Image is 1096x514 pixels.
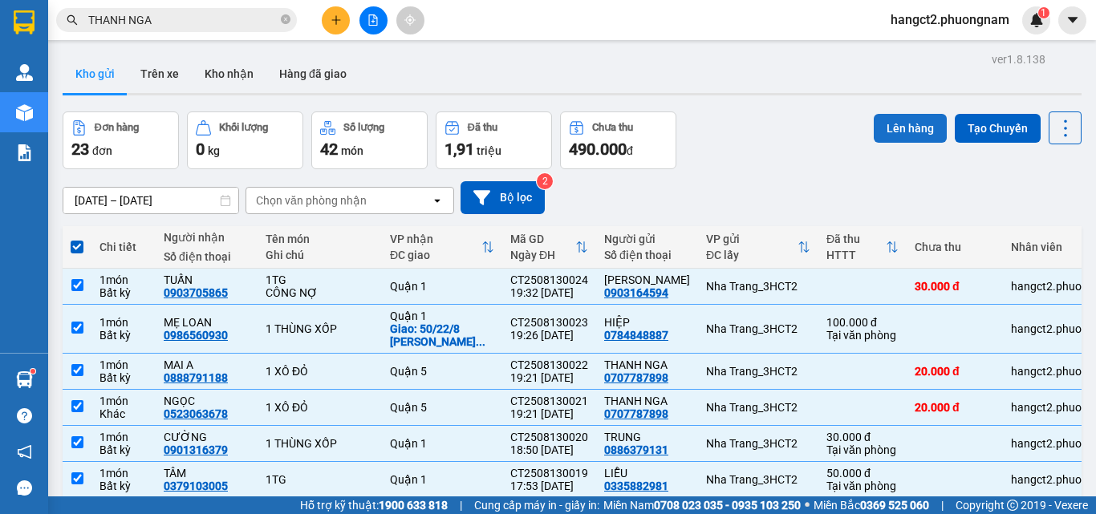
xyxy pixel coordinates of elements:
div: 1 XÔ ĐỎ [266,401,374,414]
span: search [67,14,78,26]
div: 0886379131 [604,443,668,456]
span: notification [17,444,32,459]
div: Người nhận [164,231,250,244]
div: 1 THÙNG XỐP [266,437,374,450]
div: 20.000 đ [915,365,995,378]
button: file-add [359,6,388,34]
div: Số điện thoại [604,249,690,261]
button: Khối lượng0kg [187,111,303,169]
div: CT2508130021 [510,395,588,407]
div: VP gửi [706,233,798,245]
span: message [17,480,32,496]
div: Chưa thu [592,122,633,133]
div: Bất kỳ [99,480,148,492]
span: | [460,496,462,514]
div: 0707787898 [604,371,668,384]
div: 1TG [266,273,374,286]
div: Quận 5 [390,401,494,414]
div: VP nhận [390,233,481,245]
span: 1,91 [444,140,474,159]
div: THANH NGA [604,395,690,407]
div: Số điện thoại [164,250,250,263]
b: Phương Nam Express [20,103,88,207]
button: Số lượng42món [311,111,428,169]
button: Trên xe [128,55,192,93]
div: 1 món [99,431,148,443]
span: kg [208,144,220,157]
div: Bất kỳ [99,329,148,342]
div: LIỄU [604,467,690,480]
strong: 0369 525 060 [860,499,929,512]
img: solution-icon [16,144,33,161]
button: Chưa thu490.000đ [560,111,676,169]
div: 0379103005 [164,480,228,492]
span: Cung cấp máy in - giấy in: [474,496,599,514]
div: CT2508130022 [510,358,588,371]
div: 1 món [99,316,148,329]
div: Quận 5 [390,365,494,378]
div: HTTT [826,249,886,261]
div: Ngày ĐH [510,249,575,261]
button: caret-down [1058,6,1086,34]
span: caret-down [1066,13,1080,27]
div: Giao: 50/22/8 PHÙNG VĂN CUNG, PHƯỜNG 7, QUẬN PHÚ NHUẬN (GTN:60) [390,322,494,348]
sup: 2 [537,173,553,189]
div: CT2508130023 [510,316,588,329]
div: MẸ LOAN [164,316,250,329]
div: Quận 1 [390,437,494,450]
div: Ghi chú [266,249,374,261]
div: 0707787898 [604,407,668,420]
div: 18:50 [DATE] [510,443,588,456]
div: 1 THÙNG XỐP [266,322,374,335]
div: 0888791188 [164,371,228,384]
th: Toggle SortBy [698,226,818,269]
img: logo.jpg [174,20,213,59]
div: Nha Trang_3HCT2 [706,473,810,486]
div: 30.000 đ [915,280,995,293]
div: Nha Trang_3HCT2 [706,401,810,414]
div: 19:26 [DATE] [510,329,588,342]
div: 0335882981 [604,480,668,492]
svg: open [431,194,444,207]
div: Khối lượng [219,122,268,133]
div: Quận 1 [390,473,494,486]
button: Tạo Chuyến [955,114,1041,143]
div: MAI A [164,358,250,371]
div: Bất kỳ [99,371,148,384]
span: ... [476,335,485,348]
button: Đơn hàng23đơn [63,111,179,169]
div: Tại văn phòng [826,443,899,456]
div: Chọn văn phòng nhận [256,192,367,208]
div: Quận 1 [390,280,494,293]
span: 0 [196,140,205,159]
span: 490.000 [569,140,627,159]
span: Miền Nam [603,496,801,514]
div: Chi tiết [99,241,148,253]
button: Bộ lọc [461,181,545,214]
div: ĐC lấy [706,249,798,261]
div: CT2508130024 [510,273,588,286]
span: 42 [320,140,338,159]
span: aim [404,14,416,26]
strong: 0708 023 035 - 0935 103 250 [654,499,801,512]
div: 100.000 đ [826,316,899,329]
span: close-circle [281,14,290,24]
input: Tìm tên, số ĐT hoặc mã đơn [88,11,278,29]
div: Người gửi [604,233,690,245]
div: Khác [99,407,148,420]
div: Đơn hàng [95,122,139,133]
div: HIỆP [604,316,690,329]
div: 0901316379 [164,443,228,456]
div: NGỌC [164,395,250,407]
div: Số lượng [343,122,384,133]
div: ver 1.8.138 [992,51,1045,68]
div: 19:32 [DATE] [510,286,588,299]
div: 1 món [99,395,148,407]
span: Miền Bắc [814,496,929,514]
button: Đã thu1,91 triệu [436,111,552,169]
div: 1 món [99,358,148,371]
div: 0784848887 [604,329,668,342]
span: hangct2.phuongnam [878,10,1022,30]
div: 1 XÔ ĐỎ [266,365,374,378]
div: 1 món [99,467,148,480]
